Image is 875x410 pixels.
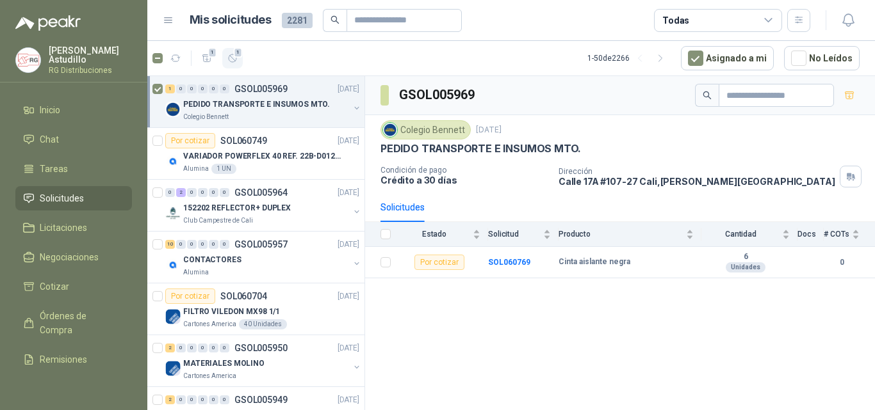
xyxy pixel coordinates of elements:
div: 0 [209,84,218,93]
a: Inicio [15,98,132,122]
div: Por cotizar [165,133,215,148]
span: Licitaciones [40,221,87,235]
b: 6 [701,252,790,262]
div: 0 [220,188,229,197]
h1: Mis solicitudes [190,11,272,29]
p: GSOL005949 [234,395,288,404]
div: Unidades [726,262,765,272]
p: Colegio Bennett [183,112,229,122]
div: 0 [198,395,208,404]
a: Cotizar [15,274,132,299]
p: [DATE] [338,239,359,251]
span: Producto [559,230,683,239]
div: 0 [220,395,229,404]
a: Solicitudes [15,186,132,210]
a: Órdenes de Compra [15,304,132,342]
p: [DATE] [476,124,502,136]
p: [DATE] [338,83,359,95]
span: search [703,91,712,100]
div: 0 [187,343,197,352]
p: [DATE] [338,342,359,354]
img: Company Logo [16,48,40,72]
a: Por cotizarSOL060749[DATE] Company LogoVARIADOR POWERFLEX 40 REF. 22B-D012N104Alumina1 UN [147,128,364,180]
h3: GSOL005969 [399,85,477,105]
div: 1 - 50 de 2266 [587,48,671,68]
span: search [331,15,339,24]
th: Solicitud [488,222,559,247]
div: 0 [176,84,186,93]
div: 0 [176,343,186,352]
span: 1 [208,47,217,58]
span: Remisiones [40,352,87,367]
span: Cotizar [40,280,69,294]
img: Company Logo [165,361,181,376]
span: Chat [40,132,59,146]
b: Cinta aislante negra [559,257,630,267]
span: Estado [398,230,470,239]
p: PEDIDO TRANSPORTE E INSUMOS MTO. [380,142,581,155]
span: 1 [234,47,243,58]
div: 2 [165,395,175,404]
p: MATERIALES MOLINO [183,358,265,370]
p: Cartones America [183,371,236,381]
p: Condición de pago [380,166,548,175]
div: Por cotizar [414,255,464,270]
div: Por cotizar [165,288,215,304]
th: Docs [797,222,824,247]
img: Company Logo [165,154,181,169]
div: 0 [220,343,229,352]
p: [DATE] [338,394,359,406]
a: Licitaciones [15,216,132,240]
img: Company Logo [165,309,181,324]
p: GSOL005957 [234,240,288,249]
p: SOL060749 [220,136,267,145]
p: SOL060704 [220,292,267,301]
div: 40 Unidades [239,319,287,329]
a: Chat [15,127,132,152]
div: 0 [198,240,208,249]
div: 0 [220,84,229,93]
p: PEDIDO TRANSPORTE E INSUMOS MTO. [183,99,330,111]
img: Company Logo [165,257,181,272]
p: 152202 REFLECTOR+ DUPLEX [183,202,291,214]
th: Cantidad [701,222,797,247]
p: GSOL005964 [234,188,288,197]
a: Por cotizarSOL060704[DATE] Company LogoFILTRO VILEDON MX98 1/1Cartones America40 Unidades [147,283,364,335]
img: Company Logo [165,205,181,221]
a: 0 2 0 0 0 0 GSOL005964[DATE] Company Logo152202 REFLECTOR+ DUPLEXClub Campestre de Cali [165,185,362,226]
p: Alumina [183,164,209,174]
button: 1 [197,48,217,68]
img: Company Logo [383,123,397,137]
a: Negociaciones [15,245,132,269]
div: 0 [187,240,197,249]
p: Cartones America [183,319,236,329]
span: Solicitudes [40,191,84,205]
img: Logo peakr [15,15,81,31]
p: Crédito a 30 días [380,175,548,185]
p: FILTRO VILEDON MX98 1/1 [183,306,280,318]
a: Configuración [15,377,132,401]
button: 1 [222,48,243,68]
div: 1 UN [211,164,236,174]
div: Solicitudes [380,200,425,214]
p: RG Distribuciones [49,67,132,74]
a: 2 0 0 0 0 0 GSOL005950[DATE] Company LogoMATERIALES MOLINOCartones America [165,340,362,381]
button: Asignado a mi [681,46,774,70]
div: Todas [662,13,689,28]
div: 0 [209,188,218,197]
div: 2 [176,188,186,197]
p: [DATE] [338,135,359,147]
th: # COTs [824,222,875,247]
span: Negociaciones [40,250,99,264]
div: 0 [220,240,229,249]
span: Tareas [40,162,68,176]
a: 1 0 0 0 0 0 GSOL005969[DATE] Company LogoPEDIDO TRANSPORTE E INSUMOS MTO.Colegio Bennett [165,81,362,122]
p: Dirección [559,167,835,176]
th: Producto [559,222,701,247]
div: 0 [198,84,208,93]
div: 0 [198,188,208,197]
p: [PERSON_NAME] Astudillo [49,46,132,64]
div: 1 [165,84,175,93]
b: 0 [824,256,860,269]
span: # COTs [824,230,849,239]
